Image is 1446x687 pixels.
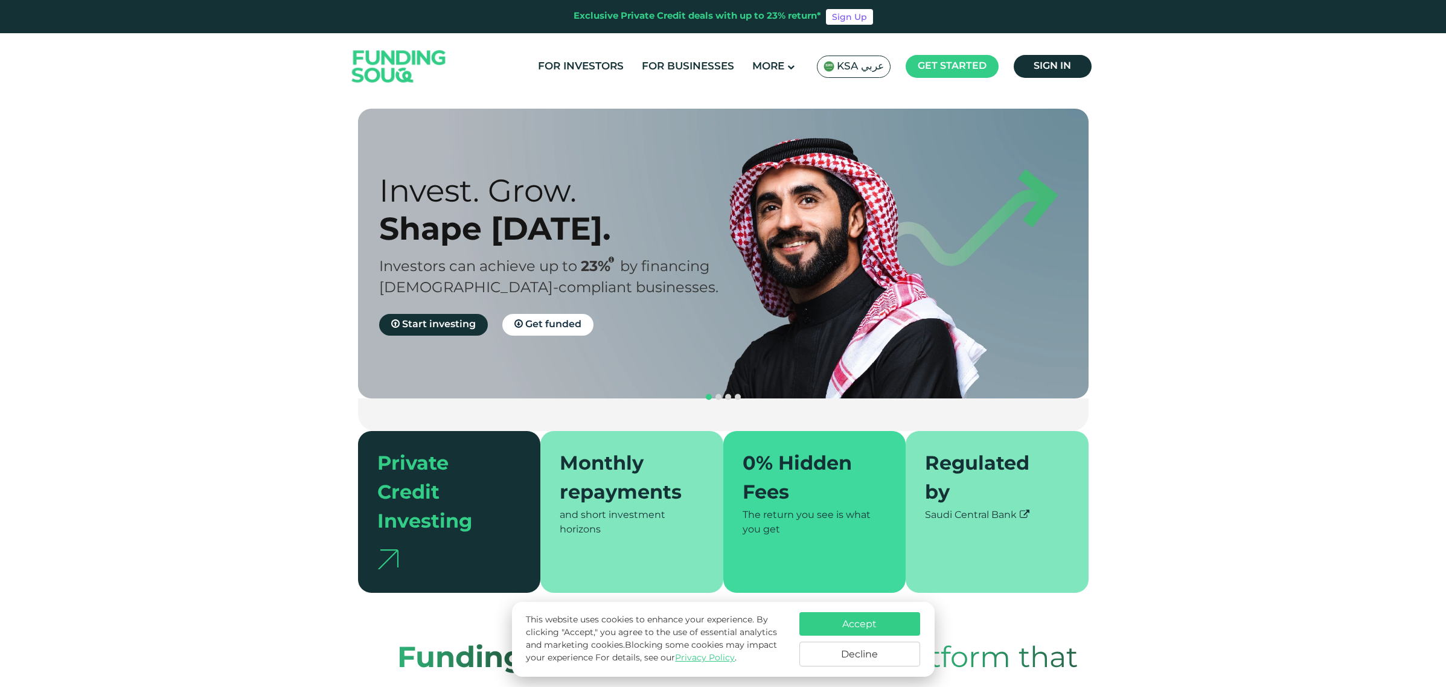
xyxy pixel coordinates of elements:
[609,257,614,263] i: 23% IRR (expected) ~ 15% Net yield (expected)
[379,260,577,274] span: Investors can achieve up to
[535,57,627,77] a: For Investors
[1034,62,1071,71] span: Sign in
[925,508,1069,523] div: Saudi Central Bank
[723,392,733,402] button: navigation
[799,642,920,666] button: Decline
[743,508,887,537] div: The return you see is what you get
[595,654,737,662] span: For details, see our .
[581,260,620,274] span: 23%
[714,392,723,402] button: navigation
[925,450,1055,508] div: Regulated by
[752,62,784,72] span: More
[733,392,743,402] button: navigation
[379,314,488,336] a: Start investing
[799,612,920,636] button: Accept
[675,654,735,662] a: Privacy Policy
[379,209,744,248] div: Shape [DATE].
[826,9,873,25] a: Sign Up
[743,450,872,508] div: 0% Hidden Fees
[560,450,689,508] div: Monthly repayments
[704,392,714,402] button: navigation
[526,641,777,662] span: Blocking some cookies may impact your experience
[639,57,737,77] a: For Businesses
[574,10,821,24] div: Exclusive Private Credit deals with up to 23% return*
[560,508,704,537] div: and short investment horizons
[918,62,987,71] span: Get started
[379,171,744,209] div: Invest. Grow.
[402,320,476,329] span: Start investing
[397,645,610,673] strong: Funding Souq
[837,60,884,74] span: KSA عربي
[526,614,787,665] p: This website uses cookies to enhance your experience. By clicking "Accept," you agree to the use ...
[824,61,834,72] img: SA Flag
[377,549,398,569] img: arrow
[340,36,458,97] img: Logo
[525,320,581,329] span: Get funded
[377,450,507,537] div: Private Credit Investing
[502,314,593,336] a: Get funded
[1014,55,1092,78] a: Sign in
